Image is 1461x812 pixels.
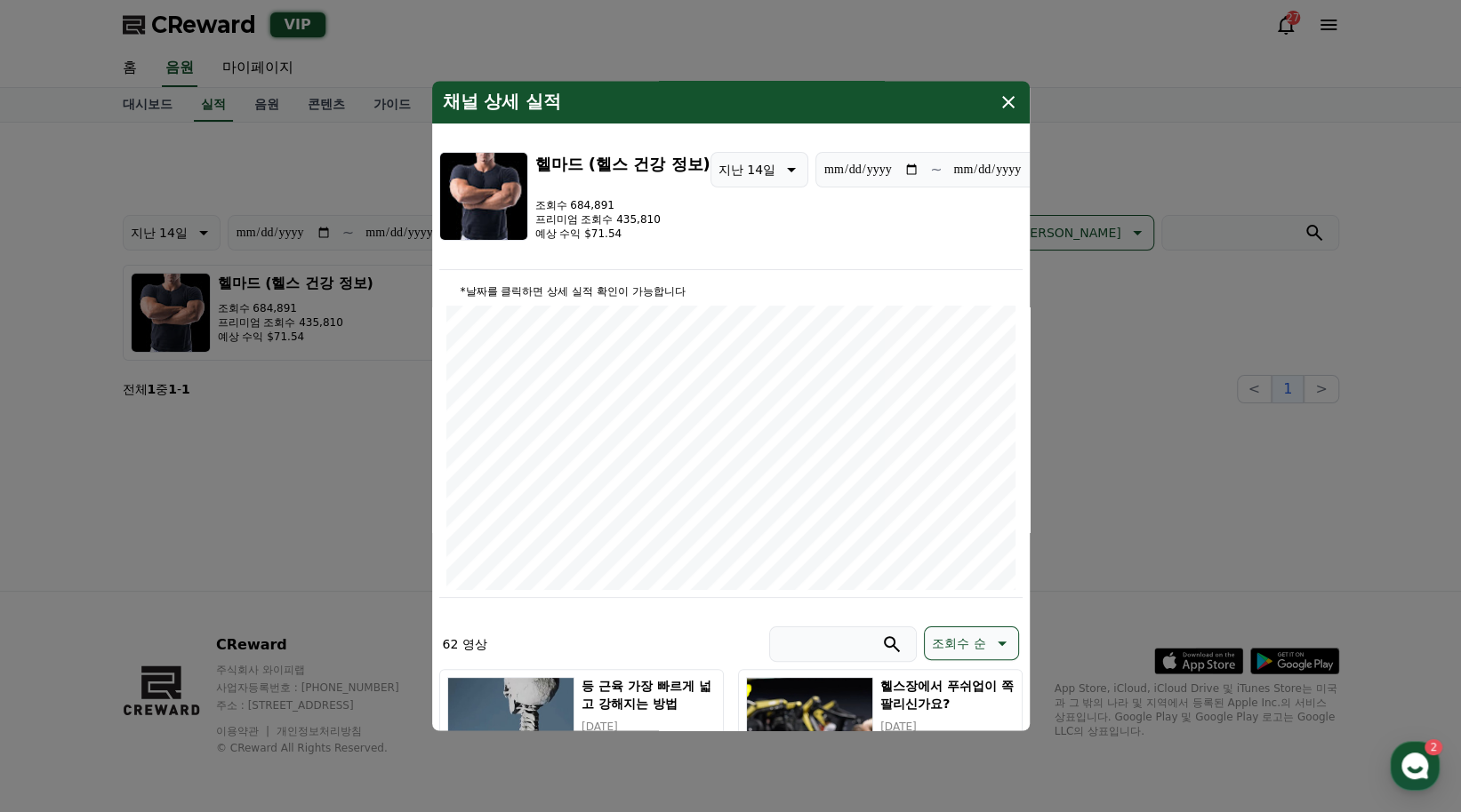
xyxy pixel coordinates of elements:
[117,563,229,608] a: 2대화
[181,562,187,577] span: 2
[535,227,710,241] p: 예상 수익 $71.54
[582,720,715,734] p: [DATE]
[924,626,1018,660] button: 조회수 순
[229,563,341,608] a: 설정
[718,157,775,182] p: 지난 14일
[5,563,117,608] a: 홈
[535,198,710,212] p: 조회수 684,891
[930,159,942,180] p: ~
[880,677,1014,712] h5: 헬스장에서 푸쉬업이 쪽팔리신가요?
[443,92,562,113] h4: 채널 상세 실적
[710,152,808,187] button: 지난 14일
[880,720,1014,734] p: [DATE]
[932,631,985,656] p: 조회수 순
[446,284,1015,299] p: *날짜를 클릭하면 상세 실적 확인이 가능합니다
[439,152,528,241] img: 헬마드 (헬스 건강 정보)
[582,677,715,712] h5: 등 근육 가장 빠르게 넓고 강해지는 방법
[535,212,710,227] p: 프리미엄 조회수 435,810
[535,152,710,177] h3: 헬마드 (헬스 건강 정보)
[432,81,1030,730] div: modal
[163,591,184,605] span: 대화
[443,635,487,653] p: 62 영상
[56,590,67,604] span: 홈
[275,590,296,604] span: 설정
